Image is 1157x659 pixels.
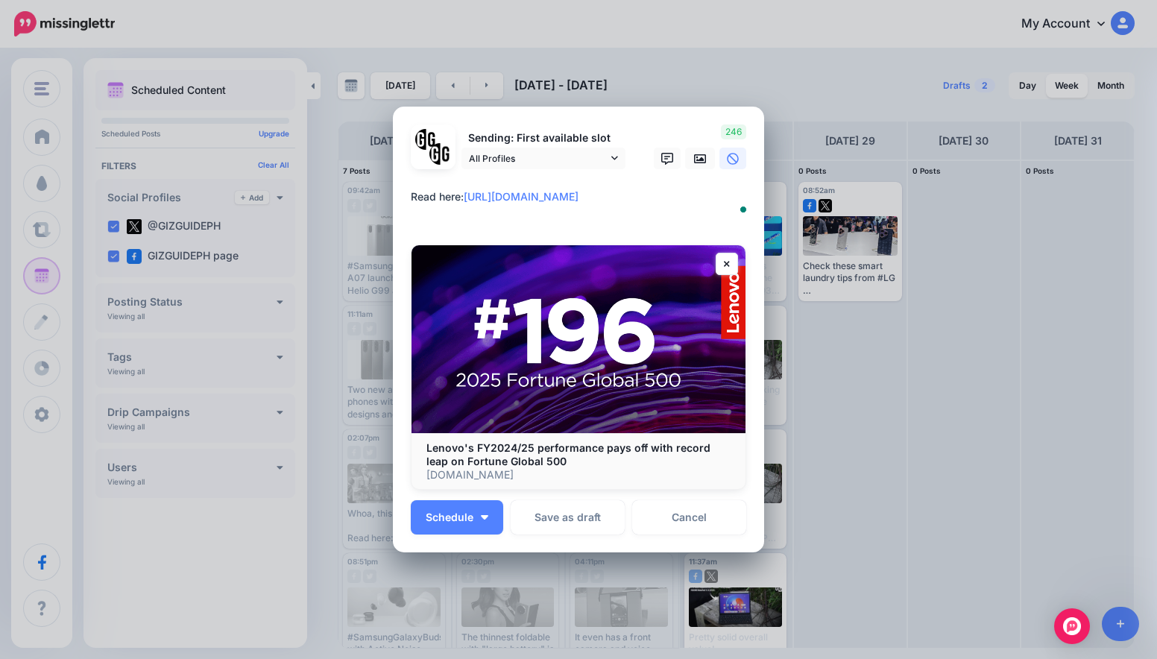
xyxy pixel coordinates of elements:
[511,500,625,535] button: Save as draft
[469,151,608,166] span: All Profiles
[412,245,745,433] img: Lenovo's FY2024/25 performance pays off with record leap on Fortune Global 500
[461,148,625,169] a: All Profiles
[426,441,710,467] b: Lenovo's FY2024/25 performance pays off with record leap on Fortune Global 500
[721,124,746,139] span: 246
[429,143,451,165] img: JT5sWCfR-79925.png
[411,188,754,206] div: Read here:
[411,500,503,535] button: Schedule
[1054,608,1090,644] div: Open Intercom Messenger
[426,468,731,482] p: [DOMAIN_NAME]
[415,129,437,151] img: 353459792_649996473822713_4483302954317148903_n-bsa138318.png
[632,500,746,535] a: Cancel
[461,130,625,147] p: Sending: First available slot
[426,512,473,523] span: Schedule
[481,515,488,520] img: arrow-down-white.png
[411,188,754,224] textarea: To enrich screen reader interactions, please activate Accessibility in Grammarly extension settings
